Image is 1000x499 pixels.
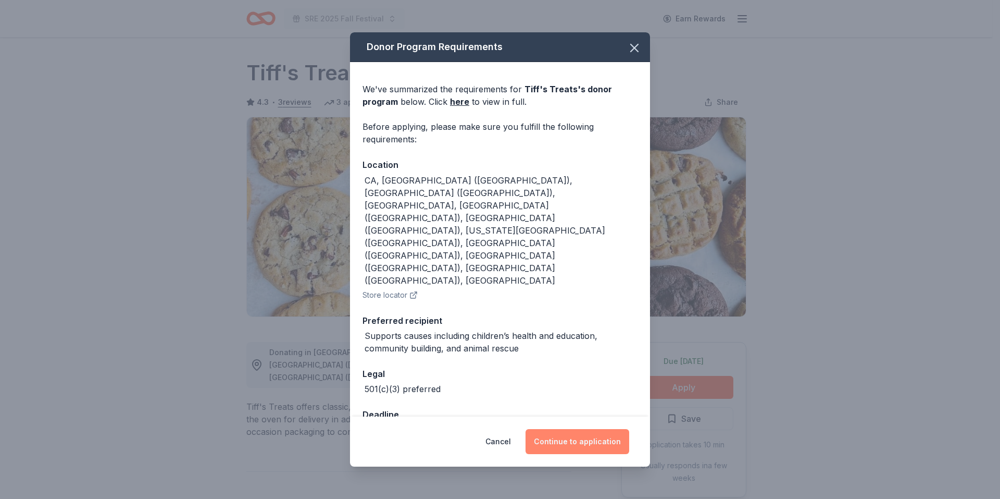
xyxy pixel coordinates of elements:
a: here [450,95,469,108]
button: Store locator [362,289,418,301]
button: Continue to application [526,429,629,454]
div: Location [362,158,637,172]
div: CA, [GEOGRAPHIC_DATA] ([GEOGRAPHIC_DATA]), [GEOGRAPHIC_DATA] ([GEOGRAPHIC_DATA]), [GEOGRAPHIC_DAT... [365,174,637,287]
button: Cancel [485,429,511,454]
div: 501(c)(3) preferred [365,383,441,395]
div: Legal [362,367,637,381]
div: We've summarized the requirements for below. Click to view in full. [362,83,637,108]
div: Before applying, please make sure you fulfill the following requirements: [362,120,637,145]
div: Supports causes including children’s health and education, community building, and animal rescue [365,330,637,355]
div: Preferred recipient [362,314,637,327]
div: Deadline [362,408,637,421]
div: Donor Program Requirements [350,32,650,62]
